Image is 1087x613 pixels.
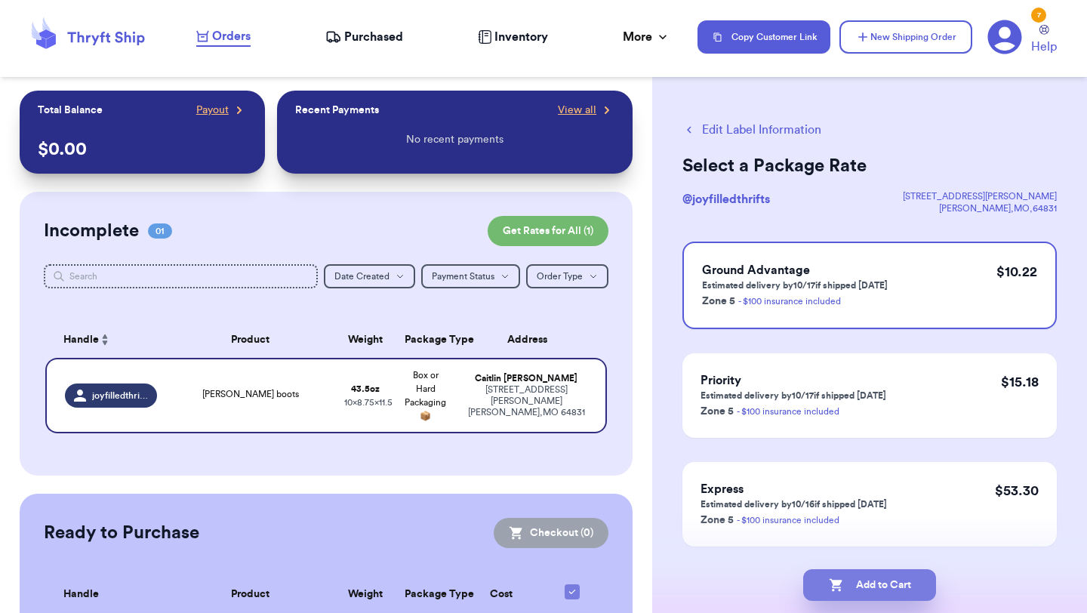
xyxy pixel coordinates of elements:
[99,331,111,349] button: Sort ascending
[44,264,318,288] input: Search
[682,121,821,139] button: Edit Label Information
[295,103,379,118] p: Recent Payments
[1001,371,1039,393] p: $ 15.18
[903,202,1057,214] div: [PERSON_NAME] , MO , 64831
[63,587,99,602] span: Handle
[903,190,1057,202] div: [STREET_ADDRESS][PERSON_NAME]
[558,103,614,118] a: View all
[324,264,415,288] button: Date Created
[682,193,770,205] span: @ joyfilledthrifts
[558,103,596,118] span: View all
[334,272,390,281] span: Date Created
[702,296,735,306] span: Zone 5
[701,515,734,525] span: Zone 5
[702,279,888,291] p: Estimated delivery by 10/17 if shipped [DATE]
[623,28,670,46] div: More
[212,27,251,45] span: Orders
[803,569,936,601] button: Add to Cart
[406,132,503,147] p: No recent payments
[196,103,247,118] a: Payout
[148,223,172,239] span: 01
[456,322,607,358] th: Address
[405,371,446,420] span: Box or Hard Packaging 📦
[396,322,456,358] th: Package Type
[738,297,841,306] a: - $100 insurance included
[697,20,830,54] button: Copy Customer Link
[325,28,403,46] a: Purchased
[701,406,734,417] span: Zone 5
[1031,8,1046,23] div: 7
[38,103,103,118] p: Total Balance
[335,322,396,358] th: Weight
[682,154,1057,178] h2: Select a Package Rate
[987,20,1022,54] a: 7
[995,480,1039,501] p: $ 53.30
[344,398,393,407] span: 10 x 8.75 x 11.5
[166,322,335,358] th: Product
[1031,38,1057,56] span: Help
[92,390,148,402] span: joyfilledthrifts
[196,27,251,47] a: Orders
[701,390,886,402] p: Estimated delivery by 10/17 if shipped [DATE]
[38,137,247,162] p: $ 0.00
[488,216,608,246] button: Get Rates for All (1)
[1031,25,1057,56] a: Help
[839,20,972,54] button: New Shipping Order
[537,272,583,281] span: Order Type
[44,219,139,243] h2: Incomplete
[196,103,229,118] span: Payout
[701,498,887,510] p: Estimated delivery by 10/16 if shipped [DATE]
[702,264,810,276] span: Ground Advantage
[494,518,608,548] button: Checkout (0)
[465,384,587,418] div: [STREET_ADDRESS][PERSON_NAME] [PERSON_NAME] , MO 64831
[526,264,608,288] button: Order Type
[202,390,299,399] span: [PERSON_NAME] boots
[478,28,548,46] a: Inventory
[44,521,199,545] h2: Ready to Purchase
[996,261,1037,282] p: $ 10.22
[351,384,380,393] strong: 43.5 oz
[737,516,839,525] a: - $100 insurance included
[494,28,548,46] span: Inventory
[432,272,494,281] span: Payment Status
[63,332,99,348] span: Handle
[701,374,741,387] span: Priority
[701,483,744,495] span: Express
[344,28,403,46] span: Purchased
[737,407,839,416] a: - $100 insurance included
[421,264,520,288] button: Payment Status
[465,373,587,384] div: Caitlin [PERSON_NAME]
